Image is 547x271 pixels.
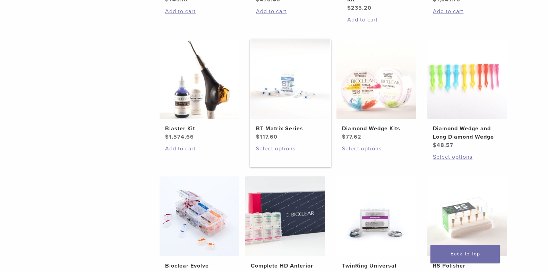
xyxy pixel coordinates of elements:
bdi: 77.62 [342,133,361,140]
h2: BT Matrix Series [256,124,325,133]
a: Back To Top [430,245,500,263]
a: Add to cart: “Black Triangle (BT) Kit” [256,7,325,16]
img: Blaster Kit [160,39,239,119]
span: $ [433,142,437,149]
span: $ [165,133,169,140]
a: Select options for “Diamond Wedge Kits” [342,145,411,153]
bdi: 117.60 [256,133,277,140]
img: Bioclear Evolve Posterior Matrix Series [160,176,239,256]
span: $ [347,5,351,11]
img: TwinRing Universal [336,176,416,256]
a: BT Matrix SeriesBT Matrix Series $117.60 [250,39,331,141]
a: Add to cart: “Rockstar (RS) Polishing Kit” [347,16,416,24]
a: Add to cart: “Blaster Kit” [165,145,234,153]
h2: RS Polisher [433,262,502,270]
img: RS Polisher [427,176,507,256]
bdi: 235.20 [347,5,371,11]
h2: TwinRing Universal [342,262,411,270]
a: Select options for “BT Matrix Series” [256,145,325,153]
a: Diamond Wedge KitsDiamond Wedge Kits $77.62 [336,39,417,141]
h2: Diamond Wedge and Long Diamond Wedge [433,124,502,141]
bdi: 48.57 [433,142,453,149]
img: BT Matrix Series [250,39,330,119]
a: Add to cart: “Evolve All-in-One Kit” [165,7,234,16]
span: $ [342,133,346,140]
img: Diamond Wedge and Long Diamond Wedge [427,39,507,119]
a: Blaster KitBlaster Kit $1,574.66 [159,39,240,141]
h2: Blaster Kit [165,124,234,133]
img: Complete HD Anterior Kit [245,176,325,256]
bdi: 1,574.66 [165,133,194,140]
a: Add to cart: “HeatSync Kit” [433,7,502,16]
span: $ [256,133,260,140]
h2: Diamond Wedge Kits [342,124,411,133]
a: Diamond Wedge and Long Diamond WedgeDiamond Wedge and Long Diamond Wedge $48.57 [427,39,508,149]
a: Select options for “Diamond Wedge and Long Diamond Wedge” [433,153,502,161]
img: Diamond Wedge Kits [336,39,416,119]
